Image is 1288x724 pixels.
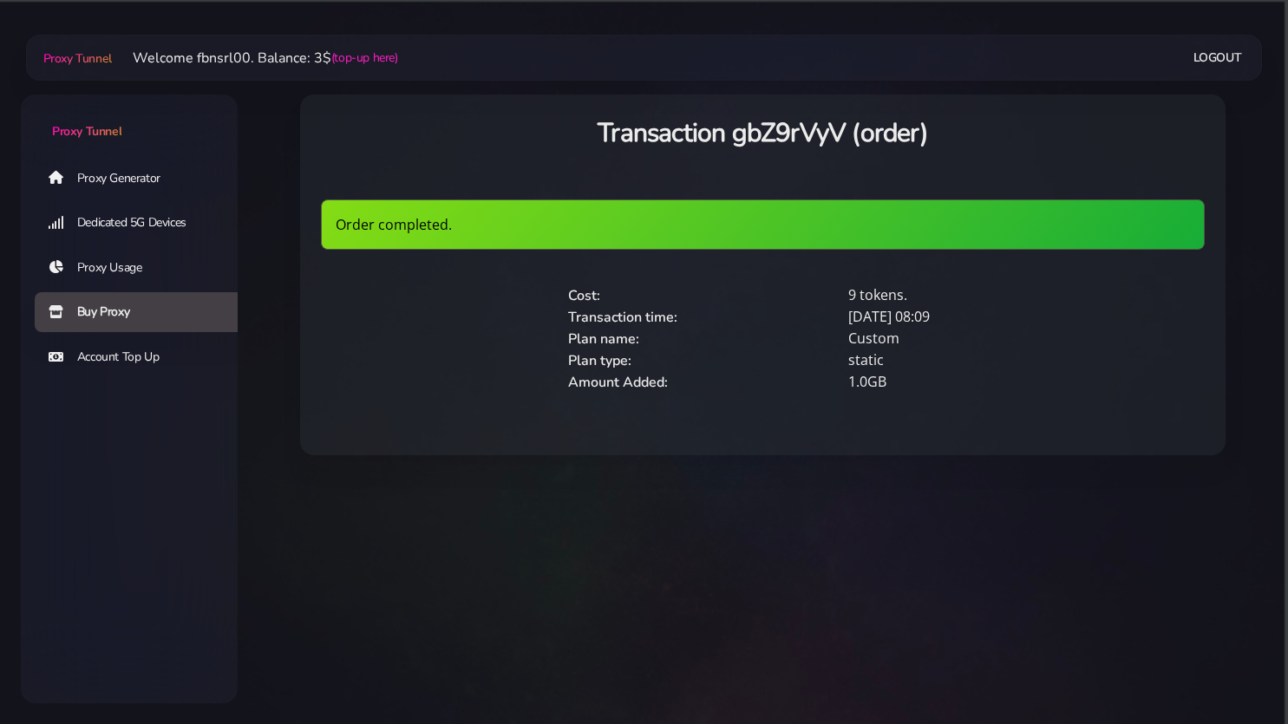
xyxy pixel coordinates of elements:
a: Proxy Tunnel [40,44,112,72]
div: Custom [838,328,1119,349]
span: Proxy Tunnel [43,50,112,67]
div: static [838,349,1119,371]
div: 1.0GB [838,371,1119,393]
a: Dedicated 5G Devices [35,203,252,243]
h3: Transaction gbZ9rVyV (order) [321,115,1205,151]
a: Buy Proxy [35,292,252,332]
span: Plan type: [568,351,631,370]
div: 9 tokens. [838,284,1119,306]
a: (top-up here) [331,49,398,67]
li: Welcome fbnsrl00. Balance: 3$ [112,48,398,68]
div: Order completed. [321,199,1205,250]
a: Logout [1193,42,1242,74]
span: Transaction time: [568,308,677,327]
span: Cost: [568,286,600,305]
a: Proxy Usage [35,248,252,288]
span: Plan name: [568,329,639,349]
a: Proxy Tunnel [21,95,238,140]
span: Proxy Tunnel [52,123,121,140]
div: [DATE] 08:09 [838,306,1119,328]
iframe: Webchat Widget [1188,624,1266,702]
span: Amount Added: [568,373,668,392]
a: Account Top Up [35,337,252,377]
a: Proxy Generator [35,158,252,198]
